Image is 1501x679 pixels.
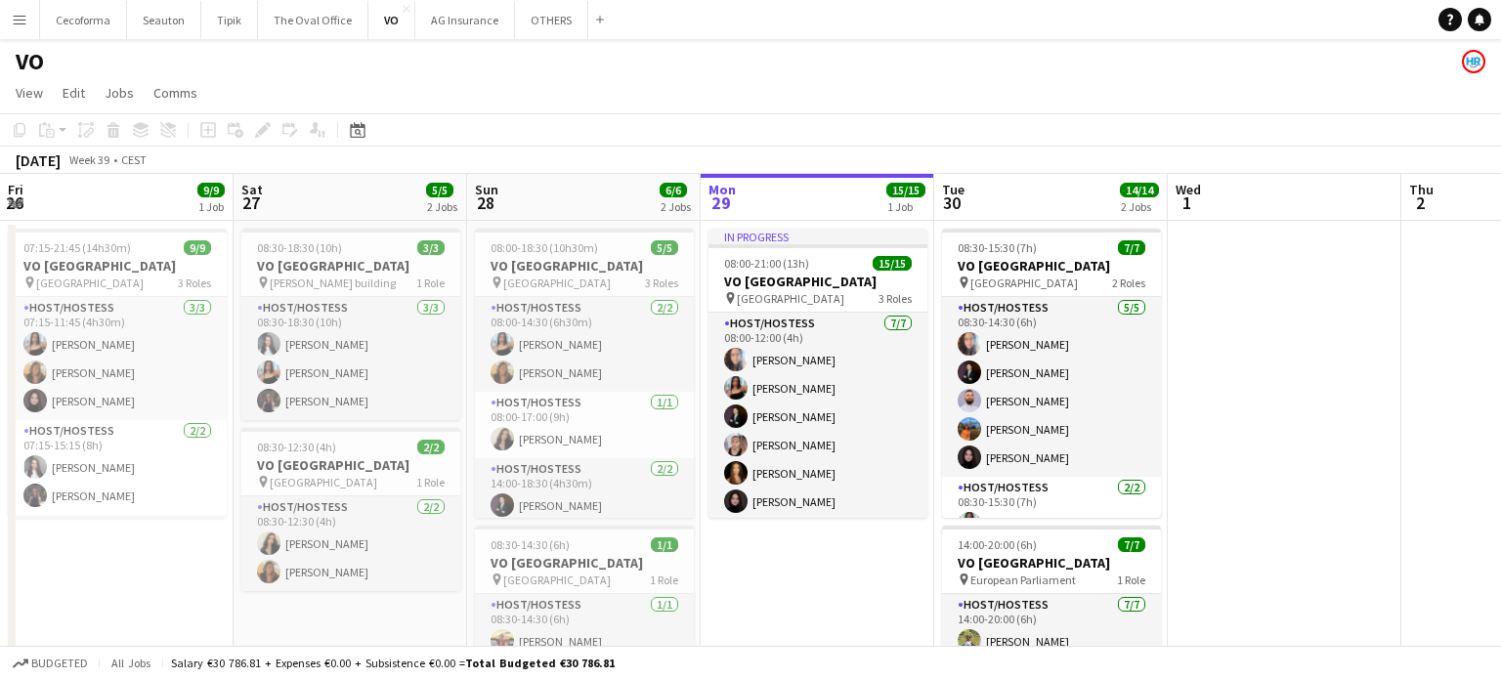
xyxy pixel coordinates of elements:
span: 08:30-14:30 (6h) [491,537,570,552]
app-job-card: 08:30-12:30 (4h)2/2VO [GEOGRAPHIC_DATA] [GEOGRAPHIC_DATA]1 RoleHost/Hostess2/208:30-12:30 (4h)[PE... [241,428,460,591]
span: 2 Roles [1112,276,1145,290]
span: 1 Role [416,276,445,290]
span: 7/7 [1118,240,1145,255]
h1: VO [16,47,44,76]
app-job-card: 08:00-18:30 (10h30m)5/5VO [GEOGRAPHIC_DATA] [GEOGRAPHIC_DATA]3 RolesHost/Hostess2/208:00-14:30 (6... [475,229,694,518]
span: 1 [1173,191,1201,214]
div: 07:15-21:45 (14h30m)9/9VO [GEOGRAPHIC_DATA] [GEOGRAPHIC_DATA]3 RolesHost/Hostess3/307:15-11:45 (4... [8,229,227,518]
h3: VO [GEOGRAPHIC_DATA] [475,554,694,572]
span: 3 Roles [879,291,912,306]
span: 14/14 [1120,183,1159,197]
span: Thu [1409,181,1434,198]
app-card-role: Host/Hostess2/208:30-12:30 (4h)[PERSON_NAME][PERSON_NAME] [241,496,460,591]
button: OTHERS [515,1,588,39]
h3: VO [GEOGRAPHIC_DATA] [708,273,927,290]
app-job-card: In progress08:00-21:00 (13h)15/15VO [GEOGRAPHIC_DATA] [GEOGRAPHIC_DATA]3 RolesHost/Hostess7/708:0... [708,229,927,518]
span: All jobs [107,656,154,670]
span: European Parliament [970,573,1076,587]
span: 15/15 [886,183,925,197]
span: 3/3 [417,240,445,255]
span: Tue [942,181,965,198]
app-card-role: Host/Hostess2/207:15-15:15 (8h)[PERSON_NAME][PERSON_NAME] [8,420,227,515]
span: 2 [1406,191,1434,214]
span: Budgeted [31,657,88,670]
span: [GEOGRAPHIC_DATA] [503,276,611,290]
app-card-role: Host/Hostess1/108:00-17:00 (9h)[PERSON_NAME] [475,392,694,458]
div: Salary €30 786.81 + Expenses €0.00 + Subsistence €0.00 = [171,656,615,670]
span: [GEOGRAPHIC_DATA] [270,475,377,489]
app-card-role: Host/Hostess1/108:30-14:30 (6h)[PERSON_NAME] [475,594,694,660]
span: 5/5 [426,183,453,197]
h3: VO [GEOGRAPHIC_DATA] [241,456,460,474]
div: 2 Jobs [1121,199,1158,214]
span: 3 Roles [178,276,211,290]
span: View [16,84,43,102]
span: Comms [153,84,197,102]
span: Mon [708,181,736,198]
span: 6/6 [660,183,687,197]
span: Jobs [105,84,134,102]
app-card-role: Host/Hostess2/214:00-18:30 (4h30m)[PERSON_NAME] [475,458,694,553]
span: 1 Role [1117,573,1145,587]
span: 1/1 [651,537,678,552]
h3: VO [GEOGRAPHIC_DATA] [942,554,1161,572]
span: 30 [939,191,965,214]
span: 5/5 [651,240,678,255]
app-user-avatar: HR Team [1462,50,1485,73]
button: Seauton [127,1,201,39]
span: 08:00-18:30 (10h30m) [491,240,598,255]
span: 08:30-15:30 (7h) [958,240,1037,255]
span: [PERSON_NAME] building [270,276,396,290]
a: View [8,80,51,106]
span: 1 Role [416,475,445,489]
div: 2 Jobs [427,199,457,214]
h3: VO [GEOGRAPHIC_DATA] [241,257,460,275]
app-card-role: Host/Hostess3/308:30-18:30 (10h)[PERSON_NAME][PERSON_NAME][PERSON_NAME] [241,297,460,420]
div: 2 Jobs [661,199,691,214]
a: Edit [55,80,93,106]
div: CEST [121,152,147,167]
span: 08:30-12:30 (4h) [257,440,336,454]
app-job-card: 08:30-15:30 (7h)7/7VO [GEOGRAPHIC_DATA] [GEOGRAPHIC_DATA]2 RolesHost/Hostess5/508:30-14:30 (6h)[P... [942,229,1161,518]
app-job-card: 08:30-18:30 (10h)3/3VO [GEOGRAPHIC_DATA] [PERSON_NAME] building1 RoleHost/Hostess3/308:30-18:30 (... [241,229,460,420]
app-card-role: Host/Hostess5/508:30-14:30 (6h)[PERSON_NAME][PERSON_NAME][PERSON_NAME][PERSON_NAME][PERSON_NAME] [942,297,1161,477]
span: Wed [1176,181,1201,198]
div: 1 Job [887,199,924,214]
span: 08:00-21:00 (13h) [724,256,809,271]
h3: VO [GEOGRAPHIC_DATA] [942,257,1161,275]
app-card-role: Host/Hostess7/708:00-12:00 (4h)[PERSON_NAME][PERSON_NAME][PERSON_NAME][PERSON_NAME][PERSON_NAME][... [708,313,927,549]
span: 2/2 [417,440,445,454]
app-card-role: Host/Hostess3/307:15-11:45 (4h30m)[PERSON_NAME][PERSON_NAME][PERSON_NAME] [8,297,227,420]
span: Total Budgeted €30 786.81 [465,656,615,670]
span: Week 39 [64,152,113,167]
span: 1 Role [650,573,678,587]
app-job-card: 08:30-14:30 (6h)1/1VO [GEOGRAPHIC_DATA] [GEOGRAPHIC_DATA]1 RoleHost/Hostess1/108:30-14:30 (6h)[PE... [475,526,694,660]
span: 14:00-20:00 (6h) [958,537,1037,552]
button: The Oval Office [258,1,368,39]
span: [GEOGRAPHIC_DATA] [737,291,844,306]
a: Comms [146,80,205,106]
span: 3 Roles [645,276,678,290]
span: Sat [241,181,263,198]
h3: VO [GEOGRAPHIC_DATA] [475,257,694,275]
span: [GEOGRAPHIC_DATA] [970,276,1078,290]
span: 07:15-21:45 (14h30m) [23,240,131,255]
a: Jobs [97,80,142,106]
span: 26 [5,191,23,214]
span: Fri [8,181,23,198]
span: 7/7 [1118,537,1145,552]
button: Budgeted [10,653,91,674]
span: 9/9 [197,183,225,197]
span: [GEOGRAPHIC_DATA] [503,573,611,587]
span: Sun [475,181,498,198]
span: 27 [238,191,263,214]
app-card-role: Host/Hostess2/208:00-14:30 (6h30m)[PERSON_NAME][PERSON_NAME] [475,297,694,392]
app-card-role: Host/Hostess2/208:30-15:30 (7h)[PERSON_NAME] [942,477,1161,572]
button: Cecoforma [40,1,127,39]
